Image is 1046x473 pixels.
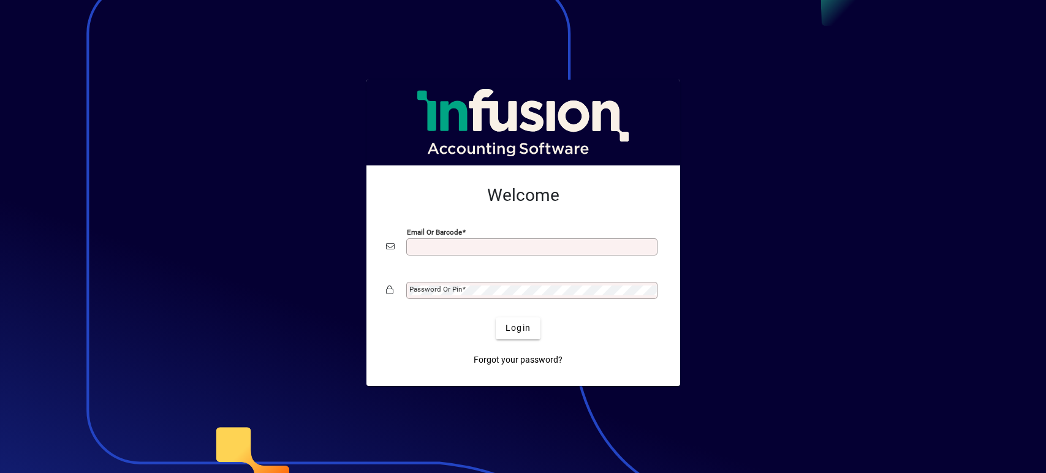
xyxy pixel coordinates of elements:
a: Forgot your password? [469,349,567,371]
h2: Welcome [386,185,661,206]
span: Forgot your password? [474,354,563,366]
mat-label: Password or Pin [409,285,462,293]
button: Login [496,317,540,339]
mat-label: Email or Barcode [407,227,462,236]
span: Login [506,322,531,335]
